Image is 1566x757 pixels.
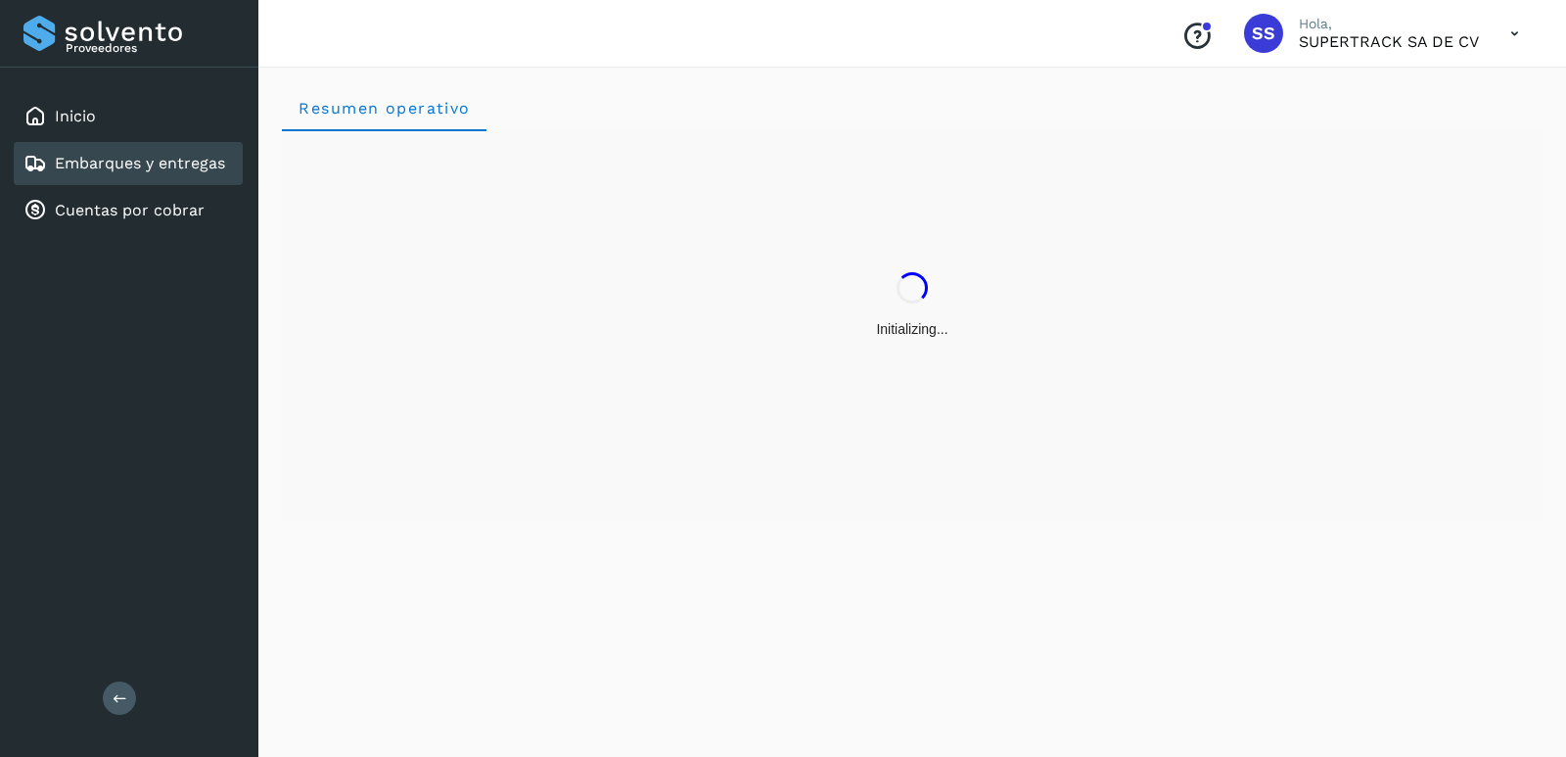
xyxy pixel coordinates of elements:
[14,95,243,138] div: Inicio
[55,154,225,172] a: Embarques y entregas
[1299,16,1479,32] p: Hola,
[1299,32,1479,51] p: SUPERTRACK SA DE CV
[298,99,471,118] span: Resumen operativo
[14,189,243,232] div: Cuentas por cobrar
[55,107,96,125] a: Inicio
[14,142,243,185] div: Embarques y entregas
[55,201,205,219] a: Cuentas por cobrar
[66,41,235,55] p: Proveedores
